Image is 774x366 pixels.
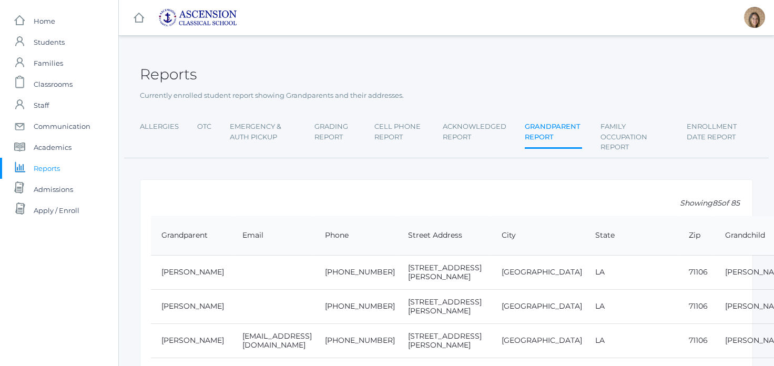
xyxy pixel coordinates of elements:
[525,116,582,149] a: Grandparent Report
[491,323,585,358] td: [GEOGRAPHIC_DATA]
[161,267,224,277] a: [PERSON_NAME]
[34,200,79,221] span: Apply / Enroll
[491,289,585,323] td: [GEOGRAPHIC_DATA]
[678,323,715,358] td: 71106
[678,255,715,289] td: 71106
[34,137,72,158] span: Academics
[232,323,314,358] td: [EMAIL_ADDRESS][DOMAIN_NAME]
[374,116,424,147] a: Cell Phone Report
[34,116,90,137] span: Communication
[314,255,398,289] td: [PHONE_NUMBER]
[34,179,73,200] span: Admissions
[314,323,398,358] td: [PHONE_NUMBER]
[140,116,179,137] a: Allergies
[232,216,314,256] th: Email
[314,216,398,256] th: Phone
[687,116,753,147] a: Enrollment Date Report
[140,90,753,101] p: Currently enrolled student report showing Grandparents and their addresses.
[491,255,585,289] td: [GEOGRAPHIC_DATA]
[34,74,73,95] span: Classrooms
[34,11,55,32] span: Home
[600,116,669,158] a: Family Occupation Report
[158,8,237,27] img: 2_ascension-logo-blue.jpg
[140,66,197,83] h2: Reports
[678,289,715,323] td: 71106
[197,116,211,137] a: OTC
[314,116,357,147] a: Grading Report
[34,32,65,53] span: Students
[585,323,678,358] td: LA
[161,335,224,345] a: [PERSON_NAME]
[398,289,491,323] td: [STREET_ADDRESS][PERSON_NAME]
[161,301,224,311] a: [PERSON_NAME]
[585,216,678,256] th: State
[230,116,296,147] a: Emergency & Auth Pickup
[712,198,721,208] span: 85
[314,289,398,323] td: [PHONE_NUMBER]
[678,216,715,256] th: Zip
[398,216,491,256] th: Street Address
[398,255,491,289] td: [STREET_ADDRESS][PERSON_NAME]
[151,216,232,256] th: Grandparent
[34,53,63,74] span: Families
[585,255,678,289] td: LA
[34,95,49,116] span: Staff
[744,7,765,28] div: Britney Smith
[491,216,585,256] th: City
[151,198,742,209] p: Showing of 85
[443,116,506,147] a: Acknowledged Report
[398,323,491,358] td: [STREET_ADDRESS][PERSON_NAME]
[585,289,678,323] td: LA
[34,158,60,179] span: Reports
